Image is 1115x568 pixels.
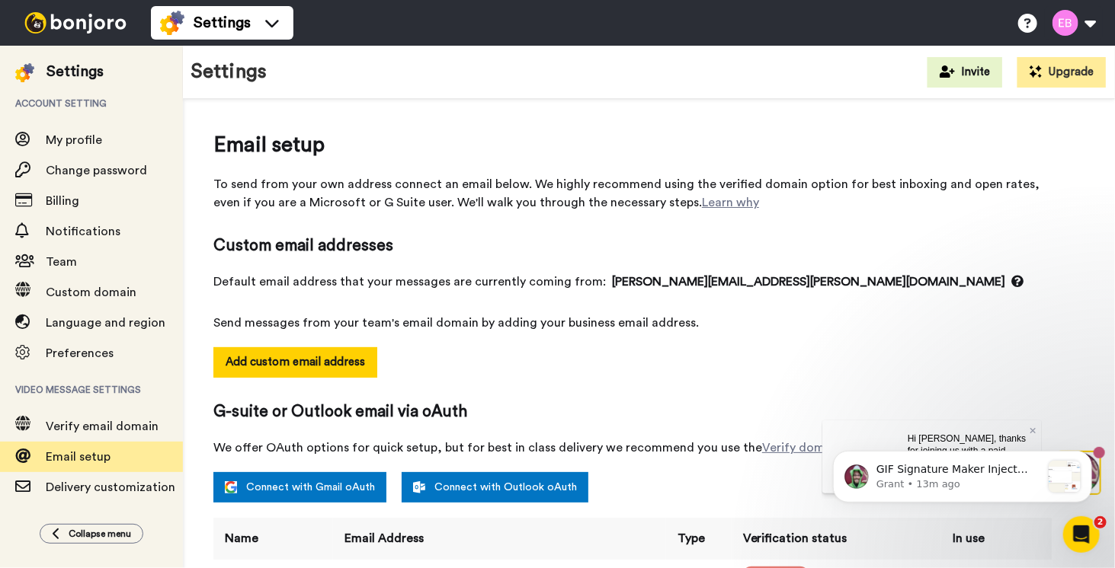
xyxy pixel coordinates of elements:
span: G-suite or Outlook email via oAuth [213,400,1052,423]
button: Upgrade [1017,57,1106,88]
img: bj-logo-header-white.svg [18,12,133,34]
a: Connect with Gmail oAuth [213,472,386,503]
span: Preferences [46,347,114,359]
span: Change password [46,164,147,177]
img: outlook-white.svg [413,481,425,493]
img: google.svg [225,481,237,493]
a: Verify domain [762,442,841,454]
img: settings-colored.svg [15,63,34,82]
a: Connect with Outlook oAuth [402,472,588,503]
span: Settings [194,12,251,34]
span: Verify email domain [46,420,159,432]
th: Verification status [732,518,941,560]
span: Email setup [213,129,1052,160]
button: Invite [928,57,1002,88]
th: Email Address [333,518,666,560]
th: Name [213,518,333,560]
img: settings-colored.svg [160,11,184,35]
span: Default email address that your messages are currently coming from: [213,273,1052,291]
iframe: Intercom notifications message [810,420,1115,527]
span: Billing [46,195,79,207]
span: 2 [1094,516,1107,528]
span: Collapse menu [69,528,131,540]
span: To send from your own address connect an email below. We highly recommend using the verified doma... [213,175,1052,212]
button: Add custom email address [213,347,377,378]
iframe: Intercom live chat [1063,516,1100,553]
span: My profile [46,134,102,146]
h1: Settings [191,61,267,83]
span: Custom email addresses [213,235,1052,257]
span: Delivery customization [46,481,175,493]
span: Custom domain [46,286,136,298]
span: Send messages from your team's email domain by adding your business email address. [213,314,1052,332]
div: Settings [46,61,104,82]
span: [PERSON_NAME][EMAIL_ADDRESS][PERSON_NAME][DOMAIN_NAME] [612,273,1024,291]
span: Email setup [46,451,111,463]
button: Collapse menu [40,524,143,544]
span: We offer OAuth options for quick setup, but for best in class delivery we recommend you use the m... [213,439,1052,457]
th: Type [666,518,731,560]
span: Notifications [46,225,120,238]
span: Hi [PERSON_NAME], thanks for joining us with a paid account! Wanted to say thanks in person, so p... [85,13,206,121]
span: Language and region [46,317,165,329]
img: mute-white.svg [49,49,67,67]
a: Learn why [702,196,759,209]
th: In use [941,518,993,560]
img: 3183ab3e-59ed-45f6-af1c-10226f767056-1659068401.jpg [2,3,43,44]
span: Team [46,256,77,268]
